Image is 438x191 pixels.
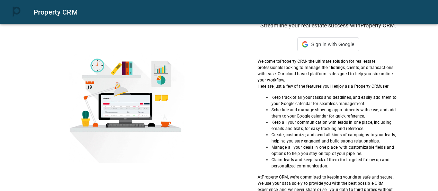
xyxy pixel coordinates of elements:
p: Manage all your deals in one place, with customizable fields and options to help you stay on top ... [271,144,399,157]
h6: Streamline your real estate success with Property CRM . [258,21,399,31]
div: Sign in with Google [297,37,359,51]
div: Property CRM [34,7,430,18]
p: Create, customize, and send all kinds of campaigns to your leads, helping you stay engaged and bu... [271,132,399,144]
p: Claim leads and keep track of them for targeted follow-up and personalized communication. [271,157,399,169]
p: Keep track of all your tasks and deadlines, and easily add them to your Google calendar for seaml... [271,94,399,107]
p: Schedule and manage showing appointments with ease, and add them to your Google calendar for quic... [271,107,399,119]
p: Here are just a few of the features you'll enjoy as a Property CRM user: [258,83,399,89]
p: Welcome to Property CRM - the ultimate solution for real estate professionals looking to manage t... [258,58,399,83]
p: Keep all your communication with leads in one place, including emails and texts, for easy trackin... [271,119,399,132]
span: Sign in with Google [311,42,354,47]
